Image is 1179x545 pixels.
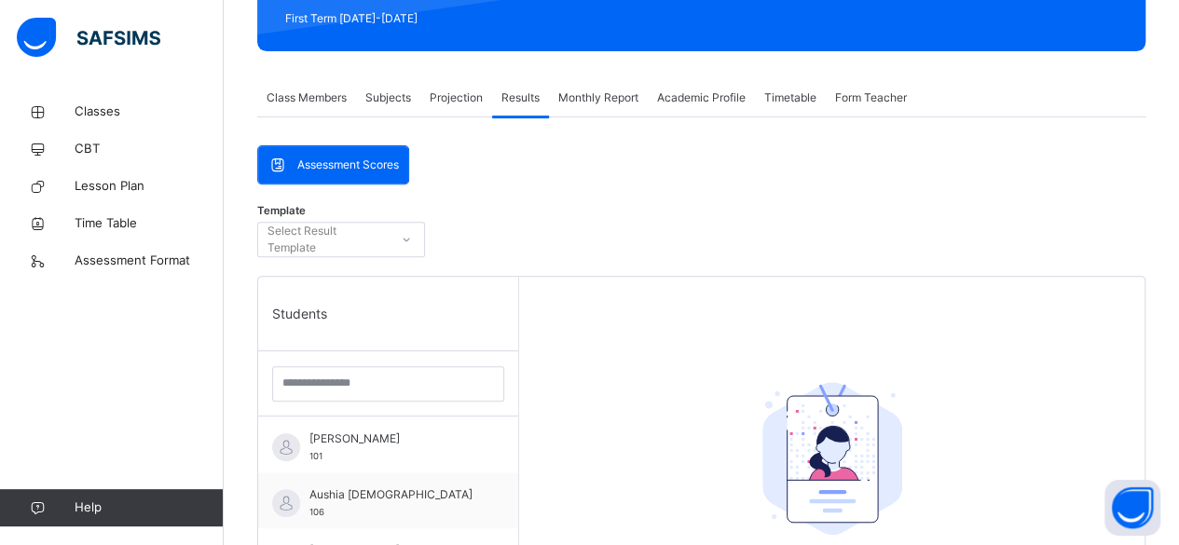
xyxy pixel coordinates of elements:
span: Results [501,89,540,106]
span: Classes [75,102,224,121]
span: Assessment Format [75,252,224,270]
img: safsims [17,18,160,57]
span: [PERSON_NAME] [309,430,476,447]
span: Students [272,304,327,323]
div: Select a Student [665,334,1000,372]
span: Projection [430,89,483,106]
span: CBT [75,140,224,158]
span: Subjects [365,89,411,106]
span: Timetable [764,89,816,106]
span: Help [75,498,223,517]
span: Class Members [267,89,347,106]
div: Select Result Template [267,222,387,257]
img: student.207b5acb3037b72b59086e8b1a17b1d0.svg [762,382,902,535]
span: 101 [309,451,322,461]
span: Time Table [75,214,224,233]
img: default.svg [272,489,300,517]
span: 106 [309,507,324,517]
span: Aushia [DEMOGRAPHIC_DATA] [309,486,476,503]
span: Form Teacher [835,89,907,106]
span: Academic Profile [657,89,746,106]
button: Open asap [1104,480,1160,536]
span: Assessment Scores [297,157,399,173]
img: default.svg [272,433,300,461]
span: Template [257,203,306,219]
span: Monthly Report [558,89,638,106]
span: Lesson Plan [75,177,224,196]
